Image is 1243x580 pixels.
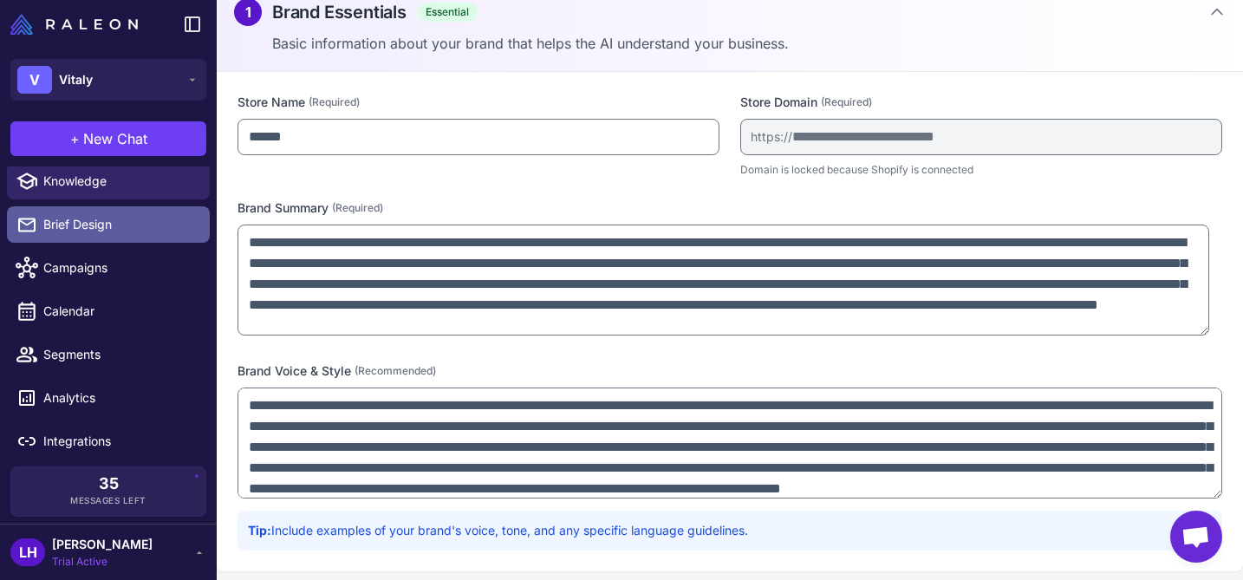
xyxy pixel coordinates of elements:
p: Include examples of your brand's voice, tone, and any specific language guidelines. [248,521,1212,540]
span: Essential [417,3,478,22]
img: Raleon Logo [10,14,138,35]
span: 35 [99,476,119,492]
div: LH [10,538,45,566]
div: Open chat [1170,511,1222,563]
a: Campaigns [7,250,210,286]
span: Brief Design [43,215,196,234]
span: (Required) [309,94,360,110]
button: VVitaly [10,59,206,101]
a: Calendar [7,293,210,329]
span: Campaigns [43,258,196,277]
span: Vitaly [59,70,93,89]
a: Raleon Logo [10,14,145,35]
strong: Tip: [248,523,271,538]
p: Domain is locked because Shopify is connected [740,162,1222,178]
span: (Required) [821,94,872,110]
div: V [17,66,52,94]
span: (Recommended) [355,363,436,379]
a: Segments [7,336,210,373]
span: New Chat [83,128,147,149]
button: +New Chat [10,121,206,156]
p: Basic information about your brand that helps the AI understand your business. [272,33,1226,54]
label: Brand Voice & Style [238,362,1222,381]
span: Calendar [43,302,196,321]
a: Integrations [7,423,210,459]
span: Messages Left [70,494,146,507]
label: Store Name [238,93,719,112]
span: (Required) [332,200,383,216]
span: Trial Active [52,554,153,570]
label: Brand Summary [238,199,1222,218]
span: Analytics [43,388,196,407]
span: Integrations [43,432,196,451]
span: Segments [43,345,196,364]
span: [PERSON_NAME] [52,535,153,554]
a: Analytics [7,380,210,416]
span: Knowledge [43,172,196,191]
label: Store Domain [740,93,1222,112]
a: Brief Design [7,206,210,243]
span: + [70,128,80,149]
a: Knowledge [7,163,210,199]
